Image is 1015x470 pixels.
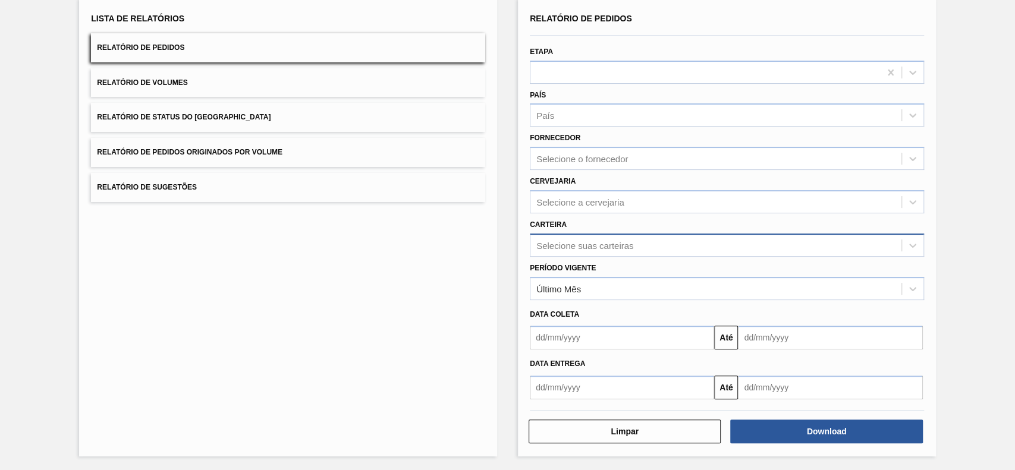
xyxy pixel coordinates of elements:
[536,197,624,207] div: Selecione a cervejaria
[738,326,922,349] input: dd/mm/yyyy
[536,111,554,121] div: País
[530,220,567,229] label: Carteira
[536,154,628,164] div: Selecione o fornecedor
[738,376,922,399] input: dd/mm/yyyy
[91,33,485,62] button: Relatório de Pedidos
[530,14,632,23] span: Relatório de Pedidos
[91,14,184,23] span: Lista de Relatórios
[530,359,585,368] span: Data Entrega
[97,113,271,121] span: Relatório de Status do [GEOGRAPHIC_DATA]
[530,177,576,185] label: Cervejaria
[536,283,581,294] div: Último Mês
[97,148,282,156] span: Relatório de Pedidos Originados por Volume
[714,376,738,399] button: Até
[91,173,485,202] button: Relatório de Sugestões
[536,240,633,250] div: Selecione suas carteiras
[97,183,197,191] span: Relatório de Sugestões
[530,310,579,318] span: Data coleta
[529,419,721,443] button: Limpar
[530,48,553,56] label: Etapa
[91,103,485,132] button: Relatório de Status do [GEOGRAPHIC_DATA]
[530,134,580,142] label: Fornecedor
[530,264,596,272] label: Período Vigente
[91,68,485,97] button: Relatório de Volumes
[730,419,922,443] button: Download
[530,326,714,349] input: dd/mm/yyyy
[97,43,184,52] span: Relatório de Pedidos
[91,138,485,167] button: Relatório de Pedidos Originados por Volume
[714,326,738,349] button: Até
[97,78,187,87] span: Relatório de Volumes
[530,376,714,399] input: dd/mm/yyyy
[530,91,546,99] label: País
